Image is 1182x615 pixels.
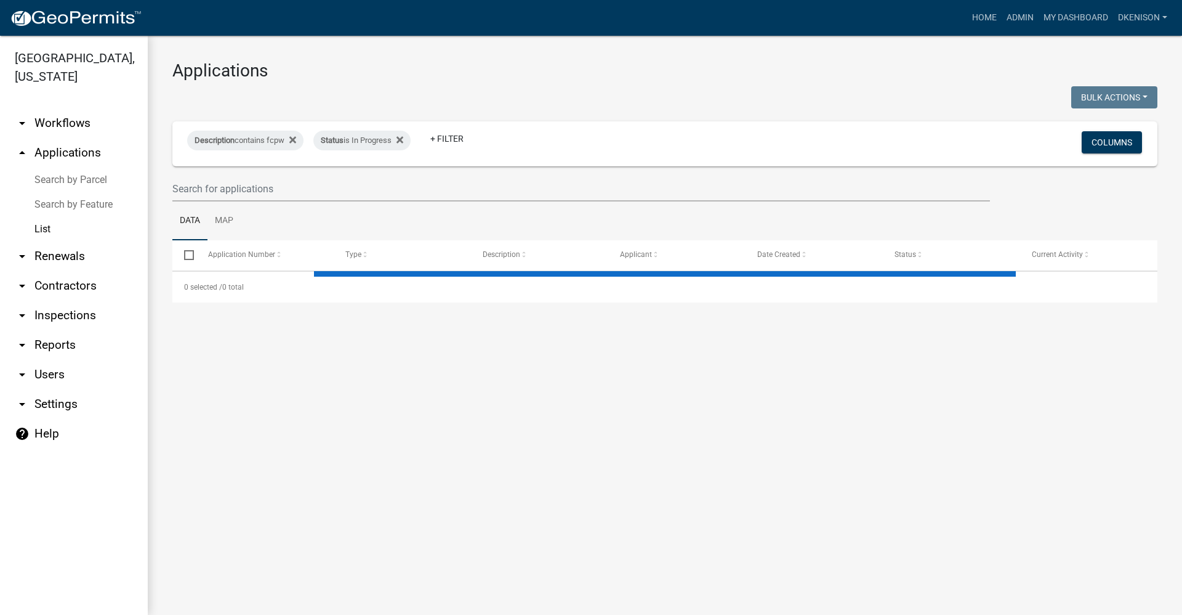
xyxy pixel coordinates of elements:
[172,60,1157,81] h3: Applications
[883,240,1020,270] datatable-header-cell: Status
[15,145,30,160] i: arrow_drop_up
[15,308,30,323] i: arrow_drop_down
[757,250,800,259] span: Date Created
[172,176,990,202] input: Search for applications
[172,202,207,241] a: Data
[420,128,473,150] a: + Filter
[1113,6,1172,30] a: dkenison
[172,272,1157,303] div: 0 total
[895,250,916,259] span: Status
[1039,6,1113,30] a: My Dashboard
[1082,131,1142,153] button: Columns
[471,240,608,270] datatable-header-cell: Description
[207,202,241,241] a: Map
[321,136,344,145] span: Status
[15,279,30,293] i: arrow_drop_down
[1032,250,1083,259] span: Current Activity
[746,240,883,270] datatable-header-cell: Date Created
[608,240,746,270] datatable-header-cell: Applicant
[967,6,1002,30] a: Home
[620,250,652,259] span: Applicant
[1002,6,1039,30] a: Admin
[483,250,520,259] span: Description
[15,367,30,382] i: arrow_drop_down
[187,131,304,150] div: contains fcpw
[15,397,30,412] i: arrow_drop_down
[184,283,222,291] span: 0 selected /
[15,338,30,352] i: arrow_drop_down
[1020,240,1157,270] datatable-header-cell: Current Activity
[208,250,275,259] span: Application Number
[15,116,30,131] i: arrow_drop_down
[196,240,333,270] datatable-header-cell: Application Number
[15,426,30,441] i: help
[313,131,411,150] div: is In Progress
[345,250,361,259] span: Type
[15,249,30,264] i: arrow_drop_down
[195,136,235,145] span: Description
[1071,86,1157,108] button: Bulk Actions
[172,240,196,270] datatable-header-cell: Select
[333,240,470,270] datatable-header-cell: Type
